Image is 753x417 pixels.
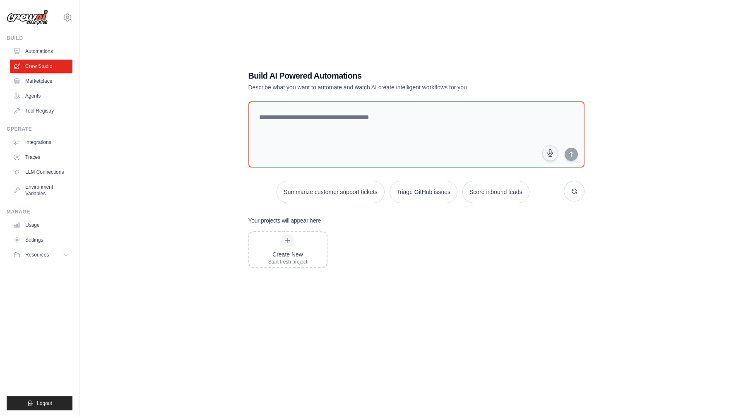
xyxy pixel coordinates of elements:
p: Describe what you want to automate and watch AI create intelligent workflows for you [248,83,527,91]
button: Summarize customer support tickets [277,181,384,203]
a: Usage [10,218,72,232]
a: Agents [10,89,72,103]
a: Integrations [10,136,72,149]
a: Traces [10,151,72,164]
a: Automations [10,45,72,58]
a: Marketplace [10,74,72,88]
button: Score inbound leads [462,181,529,203]
h3: Your projects will appear here [248,216,321,225]
div: Operate [7,126,72,132]
a: Settings [10,233,72,247]
div: Build [7,35,72,41]
a: Tool Registry [10,104,72,117]
span: Resources [25,252,49,258]
a: Environment Variables [10,180,72,200]
div: Start fresh project [268,259,308,265]
div: Manage [7,208,72,215]
img: Logo [7,10,48,25]
button: Triage GitHub issues [390,181,457,203]
button: Resources [10,248,72,261]
button: Get new suggestions [564,181,585,201]
span: Logout [37,400,52,407]
button: Logout [7,396,72,410]
a: LLM Connections [10,165,72,179]
button: Click to speak your automation idea [542,145,558,161]
h1: Build AI Powered Automations [248,70,527,81]
div: Create New [268,250,308,259]
a: Crew Studio [10,60,72,73]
